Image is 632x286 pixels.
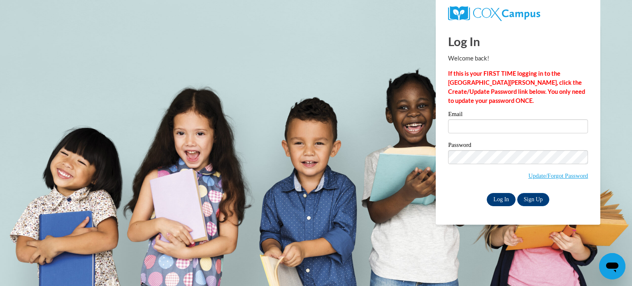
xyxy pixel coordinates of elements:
[448,33,588,50] h1: Log In
[487,193,516,206] input: Log In
[599,253,625,279] iframe: Button to launch messaging window
[528,172,588,179] a: Update/Forgot Password
[448,142,588,150] label: Password
[448,70,585,104] strong: If this is your FIRST TIME logging in to the [GEOGRAPHIC_DATA][PERSON_NAME], click the Create/Upd...
[448,111,588,119] label: Email
[448,6,588,21] a: COX Campus
[448,54,588,63] p: Welcome back!
[448,6,540,21] img: COX Campus
[517,193,549,206] a: Sign Up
